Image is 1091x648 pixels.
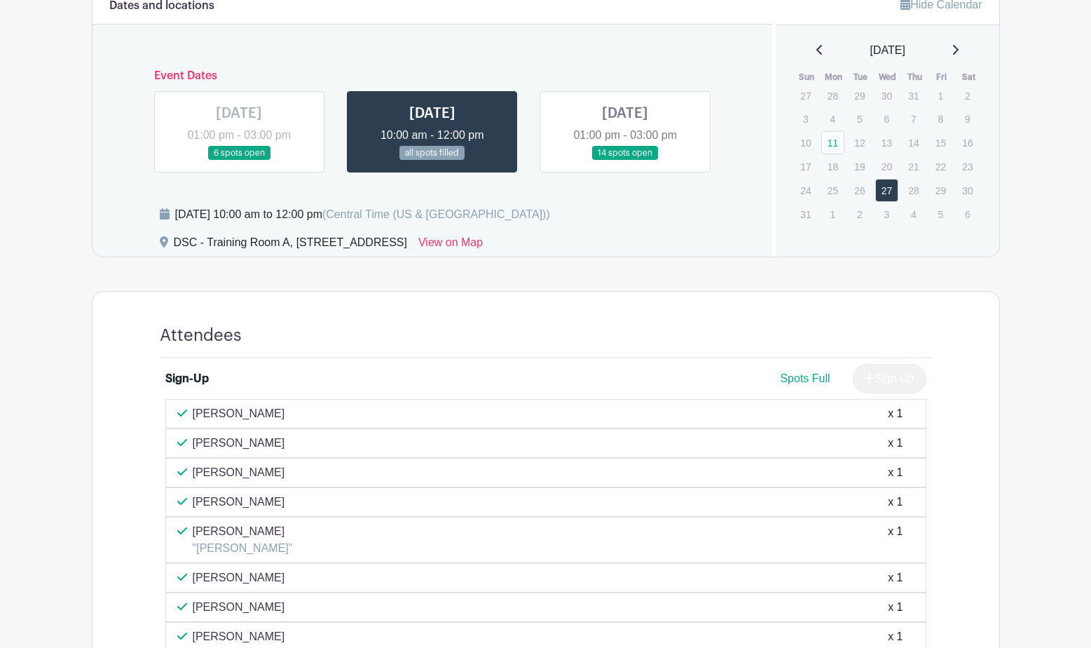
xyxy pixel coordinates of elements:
h6: Event Dates [143,69,722,83]
p: 30 [875,85,898,107]
th: Thu [901,70,928,84]
p: 5 [848,108,871,130]
p: 3 [794,108,817,130]
div: x 1 [888,523,903,557]
p: 15 [929,132,952,154]
p: 27 [794,85,817,107]
p: 18 [821,156,844,177]
p: 12 [848,132,871,154]
a: 27 [875,179,898,202]
p: [PERSON_NAME] [193,569,285,586]
h4: Attendees [160,325,242,346]
th: Fri [928,70,956,84]
p: [PERSON_NAME] [193,464,285,481]
p: 29 [848,85,871,107]
th: Tue [847,70,874,84]
div: DSC - Training Room A, [STREET_ADDRESS] [174,234,407,257]
p: [PERSON_NAME] [193,405,285,422]
p: 1 [821,203,844,225]
th: Wed [874,70,902,84]
p: 8 [929,108,952,130]
p: 16 [956,132,979,154]
p: [PERSON_NAME] [193,494,285,511]
div: [DATE] 10:00 am to 12:00 pm [175,206,550,223]
a: View on Map [418,234,483,257]
p: 24 [794,180,817,201]
p: 5 [929,203,952,225]
p: 13 [875,132,898,154]
p: [PERSON_NAME] [193,435,285,452]
p: 20 [875,156,898,177]
p: 6 [956,203,979,225]
p: 17 [794,156,817,177]
p: [PERSON_NAME] [193,599,285,616]
p: 3 [875,203,898,225]
div: x 1 [888,405,903,422]
p: 2 [956,85,979,107]
div: Sign-Up [165,370,209,387]
p: 1 [929,85,952,107]
th: Mon [821,70,848,84]
p: 31 [794,203,817,225]
p: 7 [902,108,925,130]
div: x 1 [888,435,903,452]
p: 10 [794,132,817,154]
p: 9 [956,108,979,130]
p: 22 [929,156,952,177]
p: 30 [956,180,979,201]
p: 26 [848,180,871,201]
p: 6 [875,108,898,130]
th: Sat [955,70,982,84]
div: x 1 [888,569,903,586]
p: 31 [902,85,925,107]
p: 4 [902,203,925,225]
p: 28 [902,180,925,201]
p: "[PERSON_NAME]" [193,540,293,557]
p: 2 [848,203,871,225]
span: Spots Full [780,372,830,384]
a: 11 [821,131,844,154]
p: 29 [929,180,952,201]
p: [PERSON_NAME] [193,523,293,540]
span: (Central Time (US & [GEOGRAPHIC_DATA])) [322,208,550,220]
div: x 1 [888,464,903,481]
p: 28 [821,85,844,107]
div: x 1 [888,599,903,616]
span: [DATE] [870,42,905,59]
p: 14 [902,132,925,154]
p: 19 [848,156,871,177]
p: 25 [821,180,844,201]
p: 21 [902,156,925,177]
p: 23 [956,156,979,177]
p: [PERSON_NAME] [193,628,285,645]
th: Sun [793,70,821,84]
div: x 1 [888,494,903,511]
div: x 1 [888,628,903,645]
p: 4 [821,108,844,130]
